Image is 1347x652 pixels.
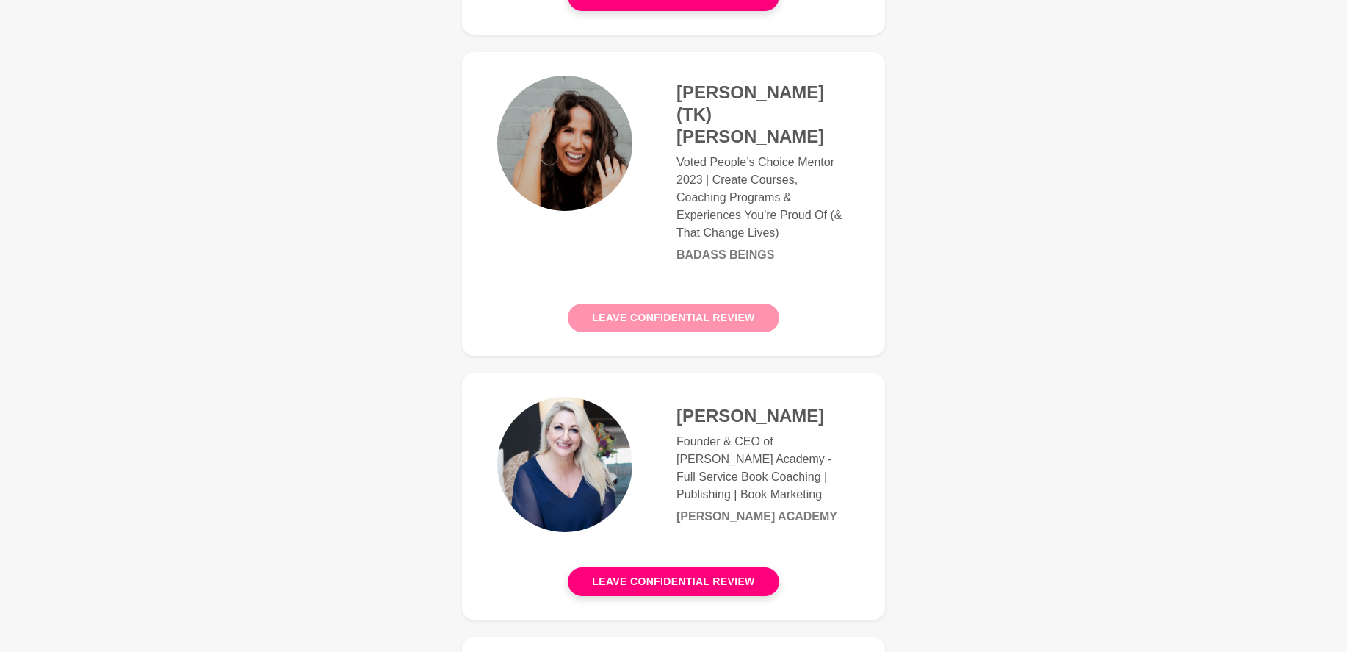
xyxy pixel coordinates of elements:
[676,405,850,427] h4: [PERSON_NAME]
[676,154,850,242] p: Voted People’s Choice Mentor 2023 | Create Courses, Coaching Programs & Experiences You're Proud ...
[462,373,885,620] a: [PERSON_NAME]Founder & CEO of [PERSON_NAME] Academy - Full Service Book Coaching | Publishing | B...
[568,567,779,596] button: Leave confidential review
[568,304,779,332] button: Leave confidential review
[676,248,850,262] h6: Badass Beings
[676,509,850,524] h6: [PERSON_NAME] Academy
[676,82,850,148] h4: [PERSON_NAME] (TK) [PERSON_NAME]
[676,433,850,504] p: Founder & CEO of [PERSON_NAME] Academy - Full Service Book Coaching | Publishing | Book Marketing
[462,52,885,356] a: [PERSON_NAME] (TK) [PERSON_NAME]Voted People’s Choice Mentor 2023 | Create Courses, Coaching Prog...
